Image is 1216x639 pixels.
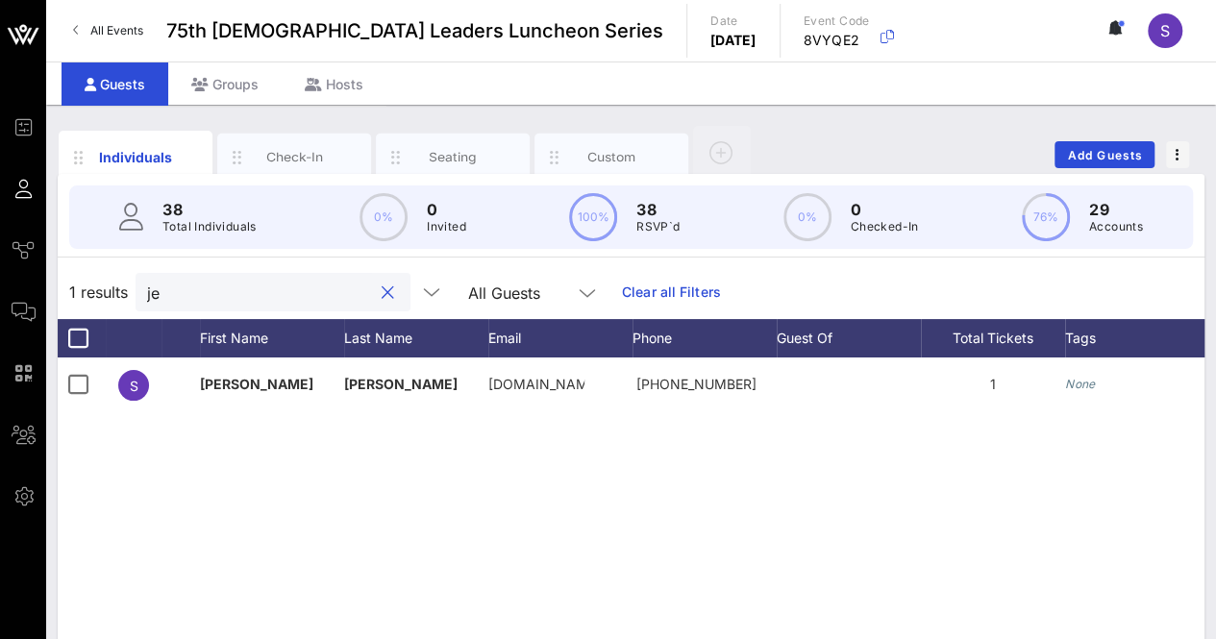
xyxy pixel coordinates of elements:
[168,62,282,106] div: Groups
[1089,217,1143,236] p: Accounts
[633,319,777,357] div: Phone
[90,23,143,37] span: All Events
[69,281,128,304] span: 1 results
[130,378,138,394] span: S
[636,376,757,392] span: +12103186788
[851,217,919,236] p: Checked-In
[488,319,633,357] div: Email
[457,273,610,311] div: All Guests
[162,198,257,221] p: 38
[1055,141,1154,168] button: Add Guests
[62,62,168,106] div: Guests
[162,217,257,236] p: Total Individuals
[777,319,921,357] div: Guest Of
[921,319,1065,357] div: Total Tickets
[921,357,1065,411] div: 1
[710,12,757,31] p: Date
[200,319,344,357] div: First Name
[710,31,757,50] p: [DATE]
[344,376,458,392] span: [PERSON_NAME]
[468,284,540,302] div: All Guests
[804,31,870,50] p: 8VYQE2
[1148,13,1182,48] div: S
[93,147,179,167] div: Individuals
[427,198,466,221] p: 0
[1065,377,1096,391] i: None
[488,357,584,411] p: [DOMAIN_NAME]…
[636,198,680,221] p: 38
[569,148,655,166] div: Custom
[252,148,337,166] div: Check-In
[344,319,488,357] div: Last Name
[166,16,663,45] span: 75th [DEMOGRAPHIC_DATA] Leaders Luncheon Series
[1067,148,1143,162] span: Add Guests
[282,62,386,106] div: Hosts
[427,217,466,236] p: Invited
[804,12,870,31] p: Event Code
[851,198,919,221] p: 0
[62,15,155,46] a: All Events
[410,148,496,166] div: Seating
[622,282,721,303] a: Clear all Filters
[1160,21,1170,40] span: S
[200,376,313,392] span: [PERSON_NAME]
[636,217,680,236] p: RSVP`d
[382,283,394,303] button: clear icon
[1089,198,1143,221] p: 29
